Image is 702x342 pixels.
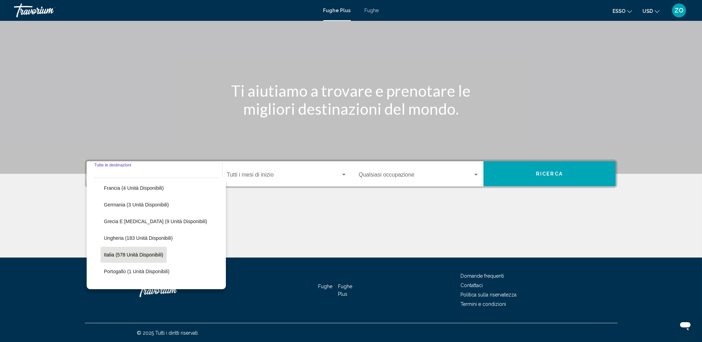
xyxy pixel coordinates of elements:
[137,330,199,336] span: © 2025 Tutti i diritti riservati.
[104,235,173,241] span: Ungheria (183 unità disponibili)
[101,230,176,246] button: Ungheria (183 unità disponibili)
[536,171,563,177] span: Ricerca
[104,202,169,207] span: Germania (3 unità disponibili)
[137,280,207,301] a: Travorium
[101,247,167,263] button: Italia (578 unità disponibili)
[338,284,352,297] a: Fughe Plus
[101,197,173,213] button: Germania (3 unità disponibili)
[642,8,653,14] span: USD
[461,292,517,298] a: Politica sulla riservatezza
[104,185,164,191] span: Francia (4 unità disponibili)
[613,8,625,14] span: esso
[101,213,211,229] button: Grecia e [MEDICAL_DATA] (9 unità disponibili)
[323,8,351,13] a: Fughe Plus
[104,219,207,224] span: Grecia e [MEDICAL_DATA] (9 unità disponibili)
[483,161,616,186] button: Ricerca
[365,8,379,13] a: Fughe
[221,82,482,118] h1: Ti aiutiamo a trovare e prenotare le migliori destinazioni del mondo.
[318,284,333,289] a: Fughe
[674,314,696,336] iframe: Pulsante per aprire la finestra di messaggistica
[613,6,632,16] button: Cambia lingua
[642,6,660,16] button: Cambia valuta
[101,180,167,196] button: Francia (4 unità disponibili)
[670,3,688,18] button: Menu utente
[101,263,173,279] button: Portogallo (1 unità disponibili)
[14,3,316,17] a: Travorium
[675,7,684,14] span: ZO
[87,161,616,186] div: Widget di ricerca
[104,252,163,258] span: Italia (578 unità disponibili)
[461,301,506,307] a: Termini e condizioni
[461,273,504,279] a: Domande frequenti
[101,280,165,296] button: Serbia (2 unità disponibili)
[104,269,169,274] span: Portogallo (1 unità disponibili)
[104,285,162,291] span: Serbia (2 unità disponibili)
[461,283,483,288] a: Contattaci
